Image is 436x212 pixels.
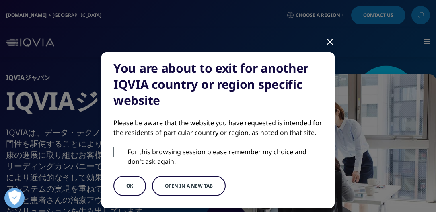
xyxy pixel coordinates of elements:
button: Open in a new tab [152,176,226,196]
div: You are about to exit for another IQVIA country or region specific website [113,60,323,108]
p: For this browsing session please remember my choice and don't ask again. [128,147,323,166]
button: 優先設定センターを開く [4,188,25,208]
button: OK [113,176,146,196]
div: Please be aware that the website you have requested is intended for the residents of particular c... [113,118,323,137]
